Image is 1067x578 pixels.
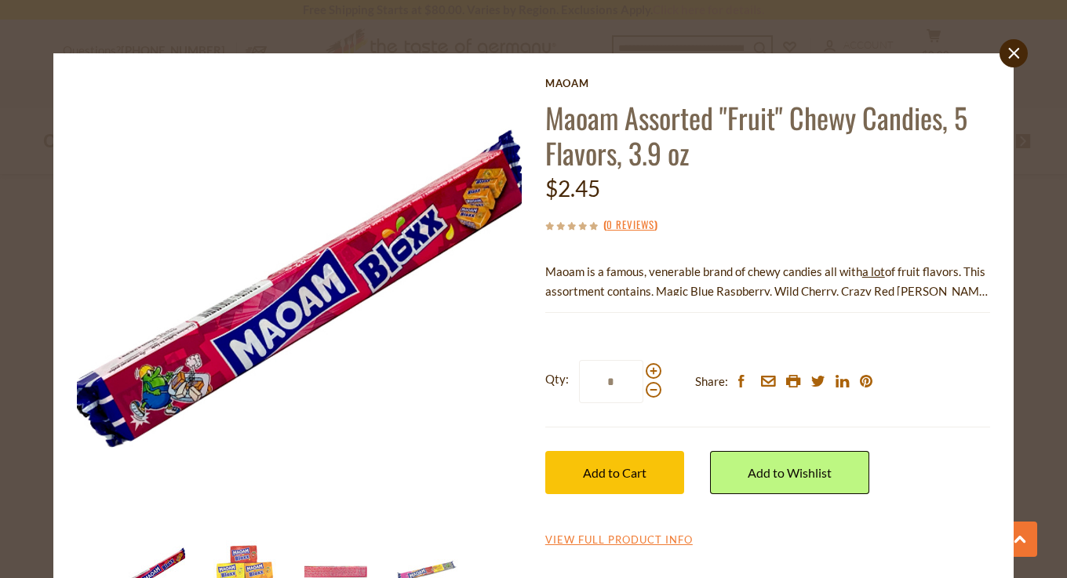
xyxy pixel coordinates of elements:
[545,96,967,173] a: Maoam Assorted "Fruit" Chewy Candies, 5 Flavors, 3.9 oz
[710,451,869,494] a: Add to Wishlist
[695,372,728,391] span: Share:
[606,216,654,234] a: 0 Reviews
[545,175,600,202] span: $2.45
[862,264,885,278] span: a lot
[545,369,569,389] strong: Qty:
[545,533,693,547] a: View Full Product Info
[77,77,523,522] img: Maoam Assorted "Fruit" Chewy Candies, 5 Flavors, 3.9 oz
[545,451,684,494] button: Add to Cart
[603,216,657,232] span: ( )
[545,77,990,89] a: Maoam
[583,465,646,480] span: Add to Cart
[545,262,990,301] p: Maoam is a famous, venerable brand of chewy candies all with of fruit flavors. This assortment co...
[579,360,643,403] input: Qty:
